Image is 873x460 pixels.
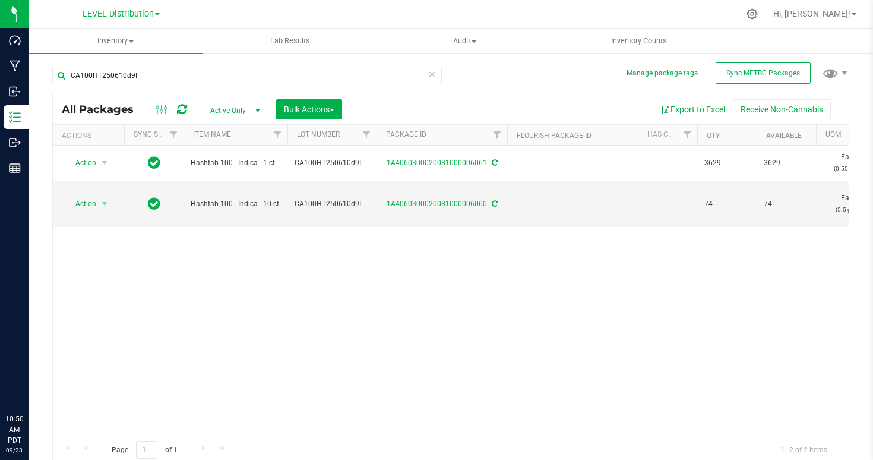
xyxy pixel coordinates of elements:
[707,131,720,140] a: Qty
[773,9,850,18] span: Hi, [PERSON_NAME]!
[378,29,552,53] a: Audit
[97,196,112,212] span: select
[102,441,187,459] span: Page of 1
[9,111,21,123] inline-svg: Inventory
[825,130,841,138] a: UOM
[295,157,369,169] span: CA100HT250610d9I
[9,86,21,97] inline-svg: Inbound
[136,441,157,459] input: 1
[65,196,97,212] span: Action
[387,200,487,208] a: 1A4060300020081000006060
[488,125,507,145] a: Filter
[357,125,377,145] a: Filter
[203,29,378,53] a: Lab Results
[704,157,749,169] span: 3629
[97,155,112,171] span: select
[764,157,809,169] span: 3629
[517,131,592,140] a: Flourish Package ID
[254,36,326,46] span: Lab Results
[164,125,184,145] a: Filter
[191,157,280,169] span: Hashtab 100 - Indica - 1-ct
[5,446,23,455] p: 09/23
[148,155,160,171] span: In Sync
[653,99,733,119] button: Export to Excel
[9,162,21,174] inline-svg: Reports
[764,199,809,210] span: 74
[9,137,21,149] inline-svg: Outbound
[638,125,697,146] th: Has COA
[9,34,21,46] inline-svg: Dashboard
[83,9,154,19] span: LEVEL Distribution
[284,105,334,114] span: Bulk Actions
[193,130,231,138] a: Item Name
[268,125,287,145] a: Filter
[726,69,800,77] span: Sync METRC Packages
[595,36,683,46] span: Inventory Counts
[148,196,160,212] span: In Sync
[490,159,498,167] span: Sync from Compliance System
[297,130,340,138] a: Lot Number
[770,441,837,459] span: 1 - 2 of 2 items
[62,103,145,116] span: All Packages
[387,159,487,167] a: 1A4060300020081000006061
[745,8,760,20] div: Manage settings
[766,131,802,140] a: Available
[65,155,97,171] span: Action
[490,200,498,208] span: Sync from Compliance System
[552,29,727,53] a: Inventory Counts
[386,130,426,138] a: Package ID
[35,363,49,377] iframe: Resource center unread badge
[276,99,342,119] button: Bulk Actions
[29,36,203,46] span: Inventory
[378,36,552,46] span: Audit
[29,29,203,53] a: Inventory
[12,365,48,401] iframe: Resource center
[733,99,831,119] button: Receive Non-Cannabis
[134,130,179,138] a: Sync Status
[5,414,23,446] p: 10:50 AM PDT
[9,60,21,72] inline-svg: Manufacturing
[716,62,811,84] button: Sync METRC Packages
[191,199,280,210] span: Hashtab 100 - Indica - 10-ct
[627,68,698,78] button: Manage package tags
[704,199,749,210] span: 74
[62,131,119,140] div: Actions
[295,199,369,210] span: CA100HT250610d9I
[678,125,697,145] a: Filter
[52,67,442,84] input: Search Package ID, Item Name, SKU, Lot or Part Number...
[428,67,436,82] span: Clear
